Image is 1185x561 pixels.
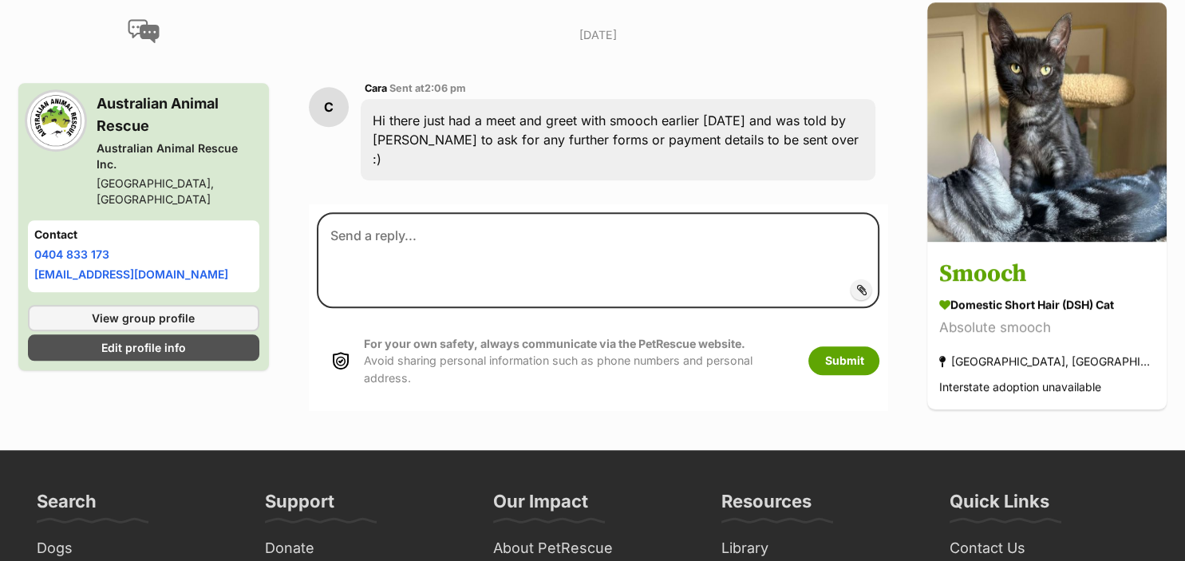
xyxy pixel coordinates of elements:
img: Australian Animal Rescue Inc. profile pic [28,93,84,148]
img: Smooch [927,3,1167,243]
a: About PetRescue [487,536,699,561]
strong: For your own safety, always communicate via the PetRescue website. [364,337,745,350]
div: C [309,87,349,127]
h3: Our Impact [493,490,588,522]
span: Edit profile info [101,339,186,356]
h3: Smooch [939,257,1155,293]
a: View group profile [28,305,259,331]
p: Avoid sharing personal information such as phone numbers and personal address. [364,335,792,386]
span: View group profile [92,310,195,326]
p: [DATE] [309,26,888,43]
h4: Contact [34,227,253,243]
div: Domestic Short Hair (DSH) Cat [939,297,1155,314]
h3: Quick Links [950,490,1049,522]
span: Interstate adoption unavailable [939,381,1101,394]
div: Absolute smooch [939,318,1155,339]
a: 0404 833 173 [34,247,109,261]
div: Australian Animal Rescue Inc. [97,140,259,172]
button: Submit [808,346,879,375]
div: [GEOGRAPHIC_DATA], [GEOGRAPHIC_DATA] [97,176,259,207]
span: Sent at [389,82,466,94]
a: Contact Us [943,536,1155,561]
a: Edit profile info [28,334,259,361]
div: Hi there just had a meet and greet with smooch earlier [DATE] and was told by [PERSON_NAME] to as... [361,99,876,180]
span: 2:06 pm [425,82,466,94]
h3: Australian Animal Rescue [97,93,259,137]
h3: Search [37,490,97,522]
a: Smooch Domestic Short Hair (DSH) Cat Absolute smooch [GEOGRAPHIC_DATA], [GEOGRAPHIC_DATA] Interst... [927,245,1167,410]
span: Cara [365,82,387,94]
a: Donate [259,536,471,561]
a: [EMAIL_ADDRESS][DOMAIN_NAME] [34,267,228,281]
a: Dogs [30,536,243,561]
h3: Support [265,490,334,522]
a: Library [715,536,927,561]
img: conversation-icon-4a6f8262b818ee0b60e3300018af0b2d0b884aa5de6e9bcb8d3d4eeb1a70a7c4.svg [128,19,160,43]
h3: Resources [721,490,812,522]
div: [GEOGRAPHIC_DATA], [GEOGRAPHIC_DATA] [939,351,1155,373]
